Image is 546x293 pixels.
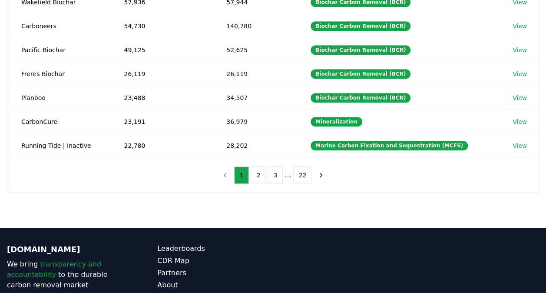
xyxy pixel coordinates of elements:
[311,117,362,127] div: Mineralization
[157,256,273,266] a: CDR Map
[157,268,273,278] a: Partners
[110,38,212,62] td: 49,125
[311,45,410,55] div: Biochar Carbon Removal (BCR)
[513,46,527,54] a: View
[513,141,527,150] a: View
[110,133,212,157] td: 22,780
[7,260,101,279] span: transparency and accountability
[268,166,283,184] button: 3
[212,62,297,86] td: 26,119
[212,14,297,38] td: 140,780
[314,166,328,184] button: next page
[513,93,527,102] a: View
[311,21,410,31] div: Biochar Carbon Removal (BCR)
[212,38,297,62] td: 52,625
[212,110,297,133] td: 36,979
[157,243,273,254] a: Leaderboards
[7,86,110,110] td: Planboo
[7,133,110,157] td: Running Tide | Inactive
[110,110,212,133] td: 23,191
[251,166,266,184] button: 2
[513,70,527,78] a: View
[513,22,527,30] a: View
[311,141,468,150] div: Marine Carbon Fixation and Sequestration (MCFS)
[7,110,110,133] td: CarbonCure
[110,14,212,38] td: 54,730
[110,62,212,86] td: 26,119
[7,243,122,256] p: [DOMAIN_NAME]
[7,38,110,62] td: Pacific Biochar
[7,62,110,86] td: Freres Biochar
[293,166,312,184] button: 22
[212,86,297,110] td: 34,507
[7,259,122,290] p: We bring to the durable carbon removal market
[212,133,297,157] td: 28,202
[513,117,527,126] a: View
[234,166,249,184] button: 1
[7,14,110,38] td: Carboneers
[285,170,291,180] li: ...
[311,69,410,79] div: Biochar Carbon Removal (BCR)
[311,93,410,103] div: Biochar Carbon Removal (BCR)
[157,280,273,290] a: About
[110,86,212,110] td: 23,488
